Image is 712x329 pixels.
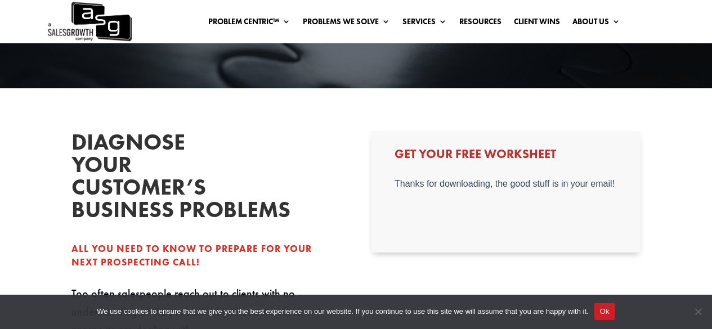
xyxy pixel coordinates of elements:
div: All you need to know to prepare for your next prospecting call! [71,242,341,269]
iframe: Form 0 [395,179,618,189]
h3: Get Your Free Worksheet [395,148,618,166]
span: We use cookies to ensure that we give you the best experience on our website. If you continue to ... [97,306,588,317]
a: Problem Centric™ [208,17,290,30]
a: Problems We Solve [303,17,390,30]
a: Client Wins [514,17,560,30]
span: No [692,306,704,317]
h2: Diagnose your customer’s business problems [71,131,240,227]
a: About Us [572,17,620,30]
button: Ok [594,303,615,320]
a: Services [402,17,447,30]
a: Resources [459,17,501,30]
